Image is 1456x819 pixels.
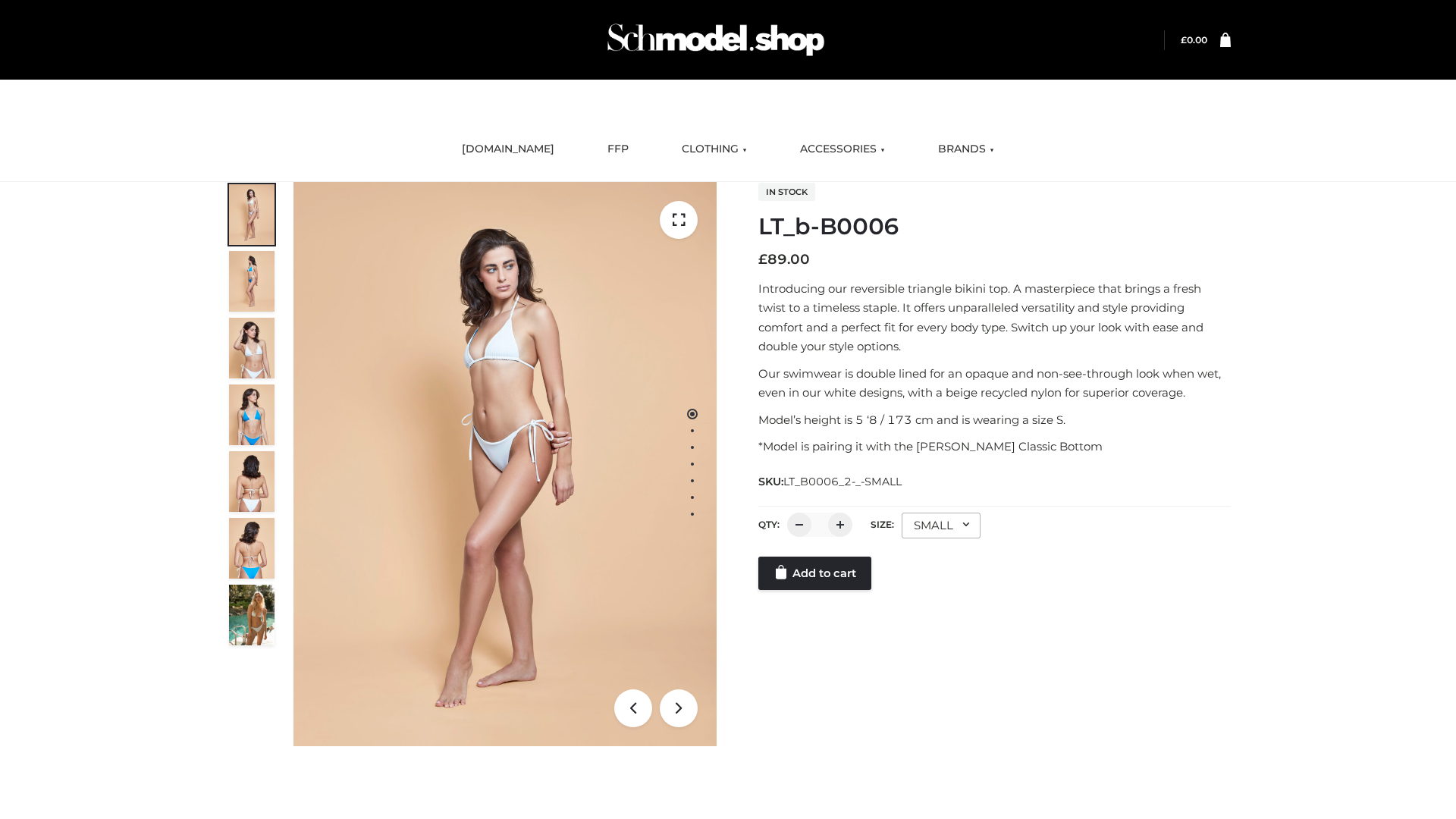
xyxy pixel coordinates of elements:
a: FFP [596,133,640,166]
a: £0.00 [1181,34,1207,45]
img: Arieltop_CloudNine_AzureSky2.jpg [229,585,275,645]
a: BRANDS [927,133,1006,166]
a: [DOMAIN_NAME] [450,133,566,166]
p: *Model is pairing it with the [PERSON_NAME] Classic Bottom [758,437,1231,457]
img: ArielClassicBikiniTop_CloudNine_AzureSky_OW114ECO_1 [293,182,717,746]
bdi: 0.00 [1181,34,1207,45]
span: SKU: [758,472,903,491]
p: Introducing our reversible triangle bikini top. A masterpiece that brings a fresh twist to a time... [758,279,1231,356]
div: SMALL [902,513,981,538]
a: Add to cart [758,557,871,590]
img: ArielClassicBikiniTop_CloudNine_AzureSky_OW114ECO_3-scaled.jpg [229,318,275,378]
bdi: 89.00 [758,251,810,268]
img: ArielClassicBikiniTop_CloudNine_AzureSky_OW114ECO_8-scaled.jpg [229,518,275,579]
span: £ [758,251,767,268]
span: In stock [758,183,815,201]
p: Our swimwear is double lined for an opaque and non-see-through look when wet, even in our white d... [758,364,1231,403]
img: ArielClassicBikiniTop_CloudNine_AzureSky_OW114ECO_1-scaled.jpg [229,184,275,245]
span: £ [1181,34,1187,45]
label: QTY: [758,519,780,530]
p: Model’s height is 5 ‘8 / 173 cm and is wearing a size S. [758,410,1231,430]
img: ArielClassicBikiniTop_CloudNine_AzureSky_OW114ECO_4-scaled.jpg [229,384,275,445]
img: ArielClassicBikiniTop_CloudNine_AzureSky_OW114ECO_2-scaled.jpg [229,251,275,312]
a: CLOTHING [670,133,758,166]
h1: LT_b-B0006 [758,213,1231,240]
label: Size: [871,519,894,530]
img: Schmodel Admin 964 [602,10,830,70]
a: ACCESSORIES [789,133,896,166]
span: LT_B0006_2-_-SMALL [783,475,902,488]
img: ArielClassicBikiniTop_CloudNine_AzureSky_OW114ECO_7-scaled.jpg [229,451,275,512]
